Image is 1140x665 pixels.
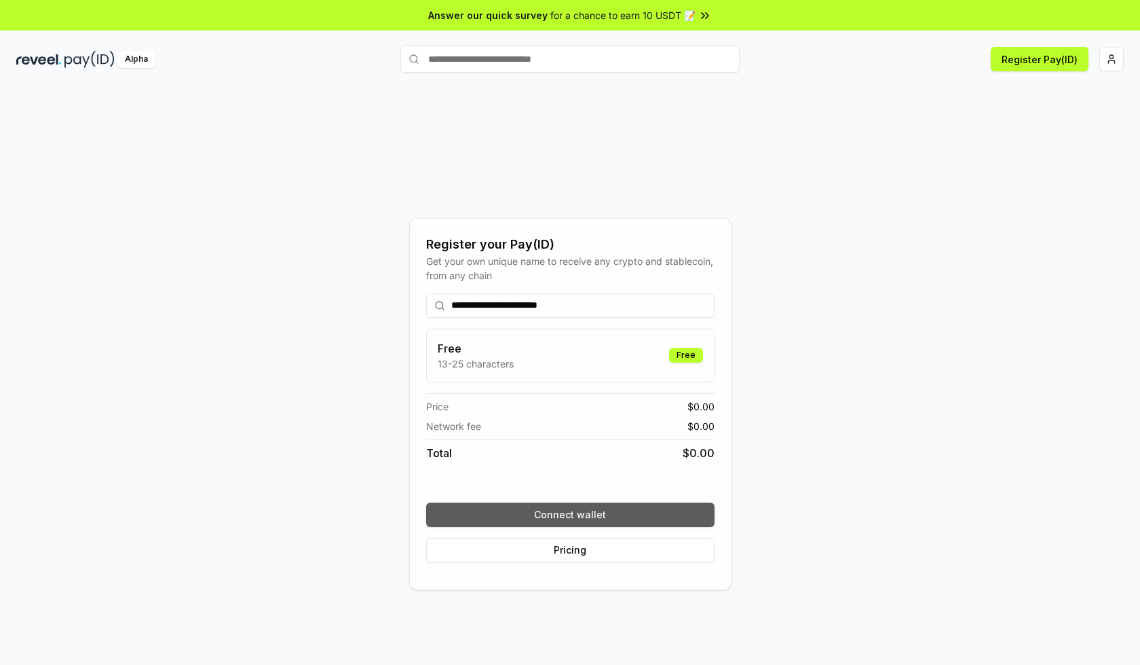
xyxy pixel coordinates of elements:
button: Register Pay(ID) [991,47,1088,71]
span: $ 0.00 [683,445,715,461]
img: pay_id [64,51,115,68]
span: for a chance to earn 10 USDT 📝 [550,8,696,22]
div: Get your own unique name to receive any crypto and stablecoin, from any chain [426,254,715,283]
button: Pricing [426,538,715,562]
span: $ 0.00 [687,419,715,433]
h3: Free [438,340,514,357]
div: Free [669,348,703,363]
div: Register your Pay(ID) [426,235,715,254]
p: 13-25 characters [438,357,514,371]
img: reveel_dark [16,51,62,68]
span: Total [426,445,452,461]
button: Connect wallet [426,503,715,527]
div: Alpha [117,51,155,68]
span: Network fee [426,419,481,433]
span: Price [426,399,449,414]
span: $ 0.00 [687,399,715,414]
span: Answer our quick survey [428,8,548,22]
